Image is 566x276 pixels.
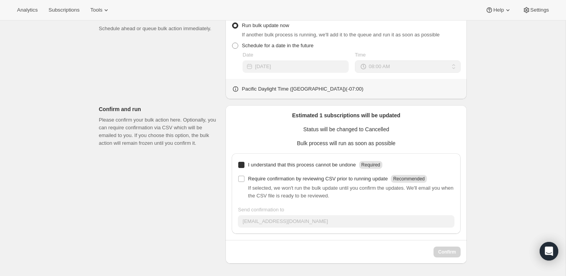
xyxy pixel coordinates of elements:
p: Estimated 1 subscriptions will be updated [232,111,461,119]
button: Help [481,5,516,15]
p: Pacific Daylight Time ([GEOGRAPHIC_DATA]) ( -07 : 00 ) [242,85,363,93]
button: Tools [86,5,115,15]
span: Schedule for a date in the future [242,43,313,48]
span: Tools [90,7,102,13]
p: Confirm and run [99,105,219,113]
button: Analytics [12,5,42,15]
span: Run bulk update now [242,22,289,28]
p: Bulk process will run as soon as possible [232,139,461,147]
span: Subscriptions [48,7,79,13]
p: I understand that this process cannot be undone [248,161,356,169]
span: If another bulk process is running, we'll add it to the queue and run it as soon as possible [242,32,440,38]
span: If selected, we won't run the bulk update until you confirm the updates. We'll email you when the... [248,185,453,199]
span: Required [361,162,380,168]
span: Help [493,7,504,13]
p: Status will be changed to Cancelled [232,125,461,133]
p: Schedule ahead or queue bulk action immediately. [99,25,219,33]
span: Send confirmation to [238,207,284,213]
span: Date [243,52,253,58]
button: Settings [518,5,554,15]
p: Please confirm your bulk action here. Optionally, you can require confirmation via CSV which will... [99,116,219,147]
p: Require confirmation by reviewing CSV prior to running update [248,175,388,183]
button: Subscriptions [44,5,84,15]
span: Time [355,52,366,58]
span: Recommended [393,176,425,182]
div: Open Intercom Messenger [540,242,558,261]
span: Analytics [17,7,38,13]
span: Settings [530,7,549,13]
